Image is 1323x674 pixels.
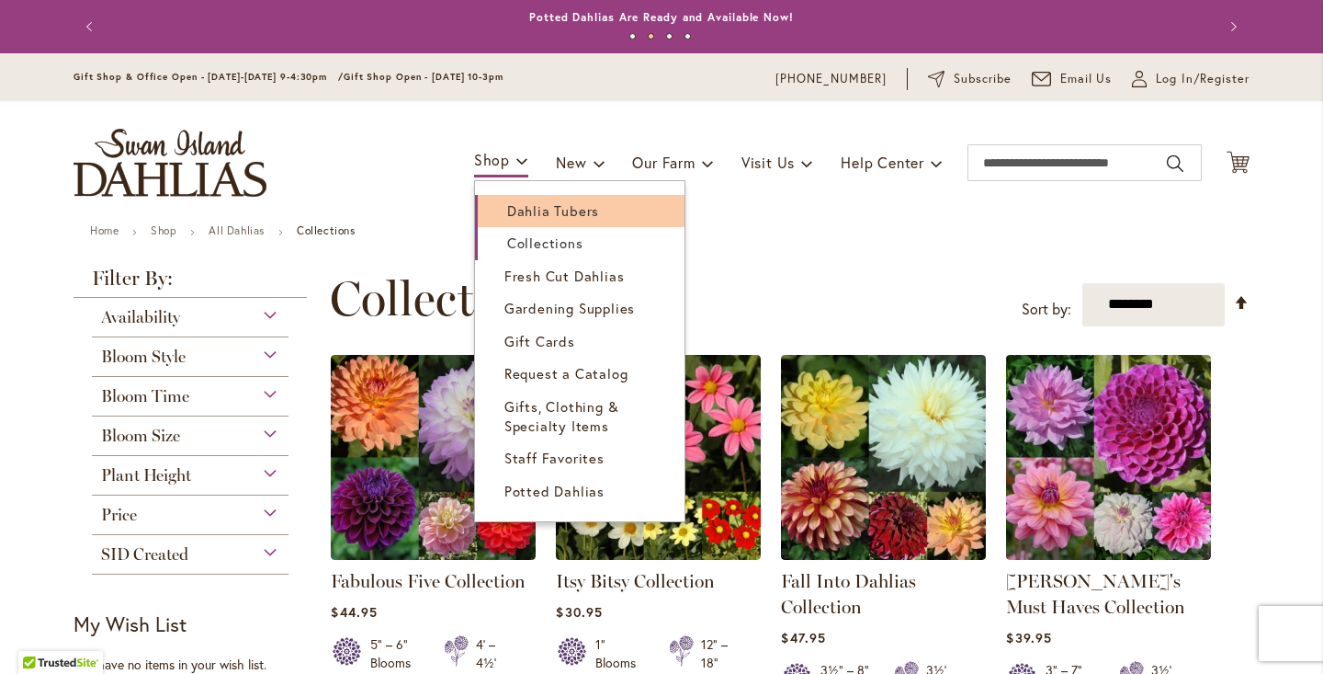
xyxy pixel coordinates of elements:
a: [PERSON_NAME]'s Must Haves Collection [1006,570,1185,618]
a: Itsy Bitsy Collection [556,546,761,564]
span: Help Center [841,153,924,172]
a: Log In/Register [1132,70,1249,88]
strong: My Wish List [73,611,187,637]
button: 4 of 4 [684,33,691,40]
div: You have no items in your wish list. [73,656,319,674]
span: $47.95 [781,629,825,646]
img: Fabulous Five Collection [331,355,536,560]
button: Previous [73,8,110,45]
a: Fabulous Five Collection [331,570,526,592]
img: Fall Into Dahlias Collection [781,355,986,560]
span: Request a Catalog [504,364,628,383]
span: Gifts, Clothing & Specialty Items [504,397,619,435]
span: Email Us [1060,70,1113,88]
label: Sort by: [1022,292,1071,326]
iframe: Launch Accessibility Center [14,609,65,660]
a: [PHONE_NUMBER] [775,70,887,88]
span: Our Farm [632,153,695,172]
span: Collections [330,271,560,326]
button: 3 of 4 [666,33,673,40]
a: Itsy Bitsy Collection [556,570,715,592]
span: SID Created [101,544,188,565]
span: $30.95 [556,603,602,621]
span: Dahlia Tubers [507,201,599,220]
span: Bloom Size [101,426,180,446]
a: Gift Cards [475,326,684,358]
span: Shop [474,150,510,169]
a: store logo [73,129,266,197]
a: Shop [151,223,176,237]
a: Subscribe [928,70,1012,88]
span: Potted Dahlias [504,482,605,500]
span: $39.95 [1006,629,1051,646]
button: Next [1213,8,1249,45]
span: Gift Shop & Office Open - [DATE]-[DATE] 9-4:30pm / [73,71,344,83]
span: Availability [101,307,180,327]
a: Potted Dahlias Are Ready and Available Now! [529,10,794,24]
span: Gift Shop Open - [DATE] 10-3pm [344,71,503,83]
button: 2 of 4 [648,33,654,40]
span: Gardening Supplies [504,299,635,317]
img: Heather's Must Haves Collection [1006,355,1211,560]
span: Plant Height [101,465,191,486]
span: Bloom Time [101,386,189,406]
span: Collections [507,234,583,252]
a: Home [90,223,119,237]
span: New [556,153,586,172]
span: Staff Favorites [504,449,605,467]
span: Log In/Register [1156,70,1249,88]
a: Email Us [1032,70,1113,88]
a: Fall Into Dahlias Collection [781,546,986,564]
a: All Dahlias [209,223,265,237]
span: Fresh Cut Dahlias [504,267,625,285]
strong: Collections [297,223,356,237]
button: 1 of 4 [629,33,636,40]
span: $44.95 [331,603,377,621]
span: Bloom Style [101,347,186,367]
span: Subscribe [954,70,1012,88]
span: Price [101,505,137,525]
strong: Filter By: [73,268,307,298]
span: Visit Us [741,153,795,172]
a: Fall Into Dahlias Collection [781,570,916,618]
a: Fabulous Five Collection [331,546,536,564]
a: Heather's Must Haves Collection [1006,546,1211,564]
